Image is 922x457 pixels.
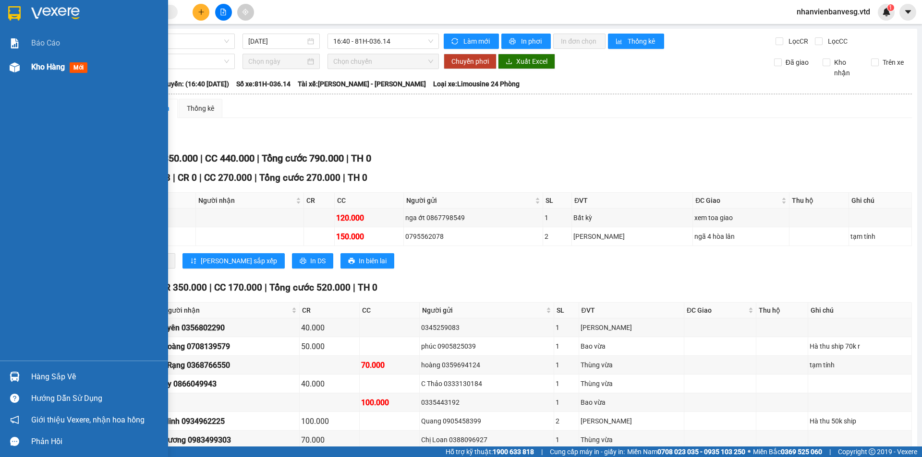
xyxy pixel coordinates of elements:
span: | [200,152,203,164]
span: | [173,172,175,183]
div: 0345259083 [421,322,552,333]
th: CC [360,303,420,318]
span: Người gửi [422,305,544,316]
span: Tổng cước 270.000 [259,172,340,183]
th: SL [554,303,579,318]
div: tạm tính [810,360,910,370]
span: printer [300,258,306,265]
th: Ghi chú [808,303,912,318]
div: Ny 0866049943 [162,378,298,390]
strong: 1900 633 818 [493,448,534,456]
span: Trên xe [879,57,908,68]
div: Hoàng 0708139579 [162,340,298,352]
span: nhanvienbanvesg.vtd [789,6,878,18]
div: Thống kê [187,103,214,114]
span: Người nhận [198,195,294,206]
span: TH 0 [348,172,367,183]
span: file-add [220,9,227,15]
div: Bao vừa [581,341,682,352]
span: Thống kê [628,36,656,47]
span: Kho nhận [830,57,864,78]
div: 70.000 [301,434,358,446]
span: bar-chart [616,38,624,46]
span: Chọn chuyến [333,54,433,69]
div: hoàng 0359694124 [421,360,552,370]
span: Chuyến: (16:40 [DATE]) [159,79,229,89]
button: caret-down [899,4,916,21]
span: Miền Bắc [753,446,822,457]
span: Người nhận [163,305,290,316]
img: logo-vxr [8,6,21,21]
th: Thu hộ [789,193,849,209]
span: Người gửi [406,195,533,206]
strong: 0369 525 060 [781,448,822,456]
span: | [343,172,345,183]
button: In đơn chọn [553,34,606,49]
div: 1 [545,212,570,223]
div: 50.000 [301,340,358,352]
div: 100.000 [361,397,418,409]
div: 40.000 [301,378,358,390]
div: TRạng 0368766550 [162,359,298,371]
span: Đã giao [782,57,813,68]
span: sort-ascending [190,258,197,265]
span: Số xe: 81H-036.14 [236,79,291,89]
span: download [506,58,512,66]
span: Kho hàng [31,62,65,71]
span: Cung cấp máy in - giấy in: [550,446,625,457]
div: Quang 0905458399 [421,416,552,426]
span: | [257,152,259,164]
div: Thùng vừa [581,360,682,370]
div: tạm tính [850,231,910,242]
span: Miền Nam [627,446,745,457]
span: In biên lai [359,256,387,266]
button: printerIn DS [292,253,333,269]
span: question-circle [10,394,19,403]
div: [PERSON_NAME] [581,416,682,426]
div: 70.000 [361,359,418,371]
button: aim [237,4,254,21]
span: CC 170.000 [214,282,262,293]
div: nga ớt 0867798549 [405,212,541,223]
th: CR [304,193,335,209]
span: 16:40 - 81H-036.14 [333,34,433,48]
div: phúc 0905825039 [421,341,552,352]
span: printer [348,258,355,265]
span: ĐC Giao [687,305,746,316]
span: printer [509,38,517,46]
div: Thùng vừa [581,434,682,445]
span: | [255,172,257,183]
button: syncLàm mới [444,34,499,49]
span: | [829,446,831,457]
button: sort-ascending[PERSON_NAME] sắp xếp [182,253,285,269]
span: Báo cáo [31,37,60,49]
div: xem toa giao [694,212,788,223]
span: CC 270.000 [204,172,252,183]
sup: 1 [887,4,894,11]
th: ĐVT [572,193,693,209]
th: Ghi chú [849,193,912,209]
div: 2 [556,416,577,426]
button: Chuyển phơi [444,54,497,69]
div: Hà thu 50k ship [810,416,910,426]
span: TH 0 [358,282,377,293]
span: ⚪️ [748,450,751,454]
button: downloadXuất Excel [498,54,555,69]
span: Lọc CR [785,36,810,47]
div: 120.000 [336,212,402,224]
span: caret-down [904,8,912,16]
span: | [209,282,212,293]
img: warehouse-icon [10,62,20,72]
img: warehouse-icon [10,372,20,382]
div: 0335443192 [421,397,552,408]
span: | [346,152,349,164]
div: 0795562078 [405,231,541,242]
span: Loại xe: Limousine 24 Phòng [433,79,520,89]
span: Tài xế: [PERSON_NAME] - [PERSON_NAME] [298,79,426,89]
div: Hà thu ship 70k r [810,341,910,352]
span: CR 350.000 [159,282,207,293]
span: plus [198,9,205,15]
span: Tổng cước 520.000 [269,282,351,293]
th: SL [543,193,572,209]
th: ĐVT [579,303,684,318]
